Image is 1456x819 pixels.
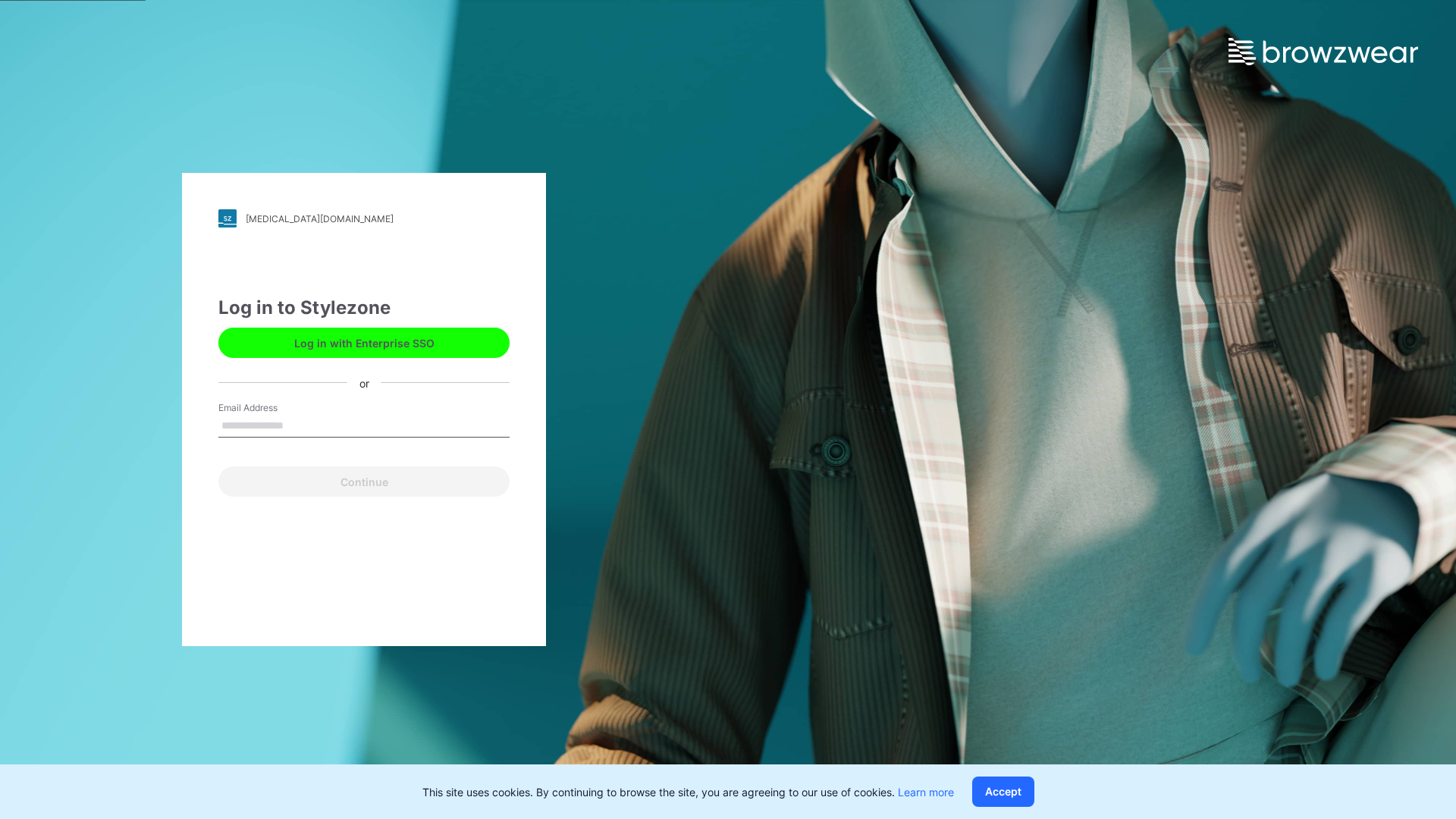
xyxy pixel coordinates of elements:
[246,213,394,224] div: [MEDICAL_DATA][DOMAIN_NAME]
[898,786,954,799] a: Learn more
[1228,38,1418,65] img: browzwear-logo.e42bd6dac1945053ebaf764b6aa21510.svg
[218,328,510,358] button: Log in with Enterprise SSO
[218,401,325,415] label: Email Address
[347,375,381,391] div: or
[972,777,1034,807] button: Accept
[218,209,237,227] img: stylezone-logo.562084cfcfab977791bfbf7441f1a819.svg
[218,209,510,227] a: [MEDICAL_DATA][DOMAIN_NAME]
[422,784,954,800] p: This site uses cookies. By continuing to browse the site, you are agreeing to our use of cookies.
[218,294,510,322] div: Log in to Stylezone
